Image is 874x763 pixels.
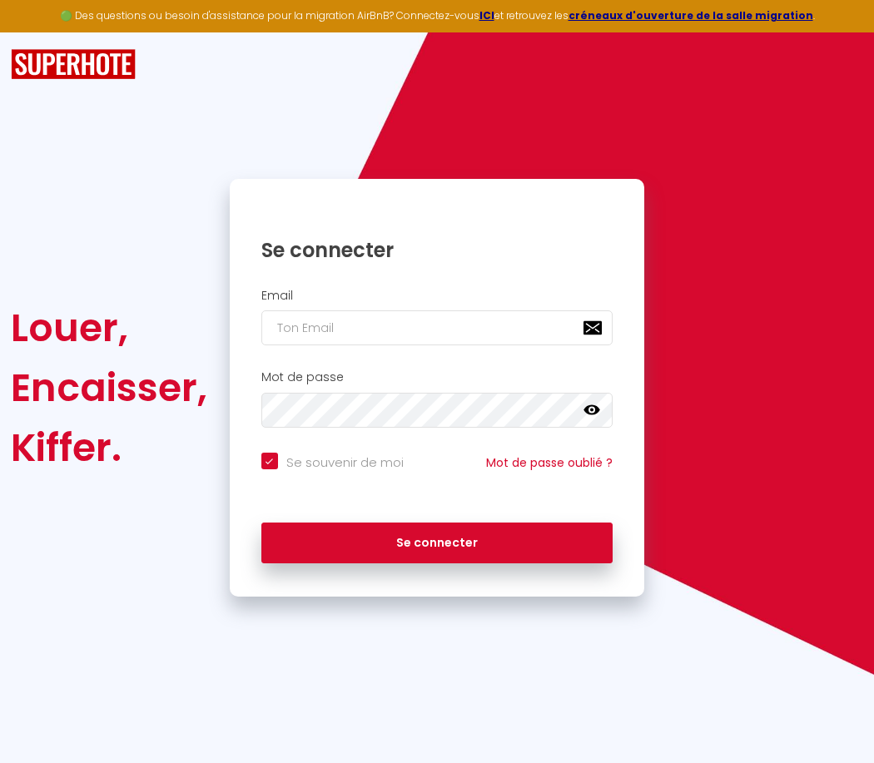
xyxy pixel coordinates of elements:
button: Se connecter [261,523,613,564]
div: Louer, [11,298,207,358]
a: ICI [479,8,494,22]
a: créneaux d'ouverture de la salle migration [569,8,813,22]
input: Ton Email [261,310,613,345]
img: SuperHote logo [11,49,136,80]
h1: Se connecter [261,237,613,263]
div: Encaisser, [11,358,207,418]
div: Kiffer. [11,418,207,478]
h2: Email [261,289,613,303]
h2: Mot de passe [261,370,613,384]
a: Mot de passe oublié ? [486,454,613,471]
